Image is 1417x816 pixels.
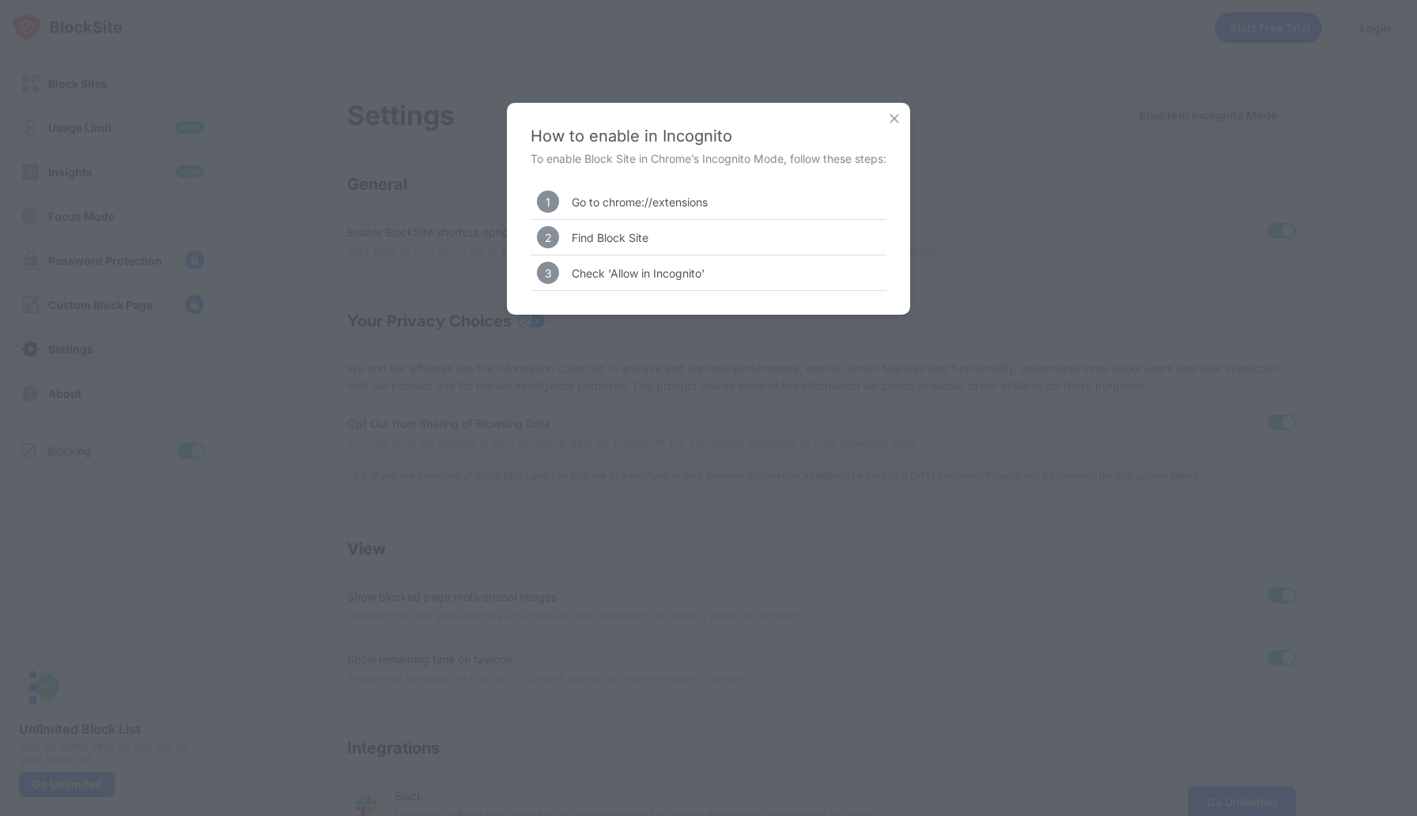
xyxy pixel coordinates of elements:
img: x-button.svg [886,111,902,127]
div: How to enable in Incognito [531,127,886,145]
div: To enable Block Site in Chrome’s Incognito Mode, follow these steps: [531,152,886,165]
div: Check 'Allow in Incognito' [572,266,705,280]
div: Find Block Site [572,231,648,244]
div: 1 [537,191,559,213]
div: 2 [537,226,559,248]
div: Go to chrome://extensions [572,195,708,209]
div: 3 [537,262,559,284]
